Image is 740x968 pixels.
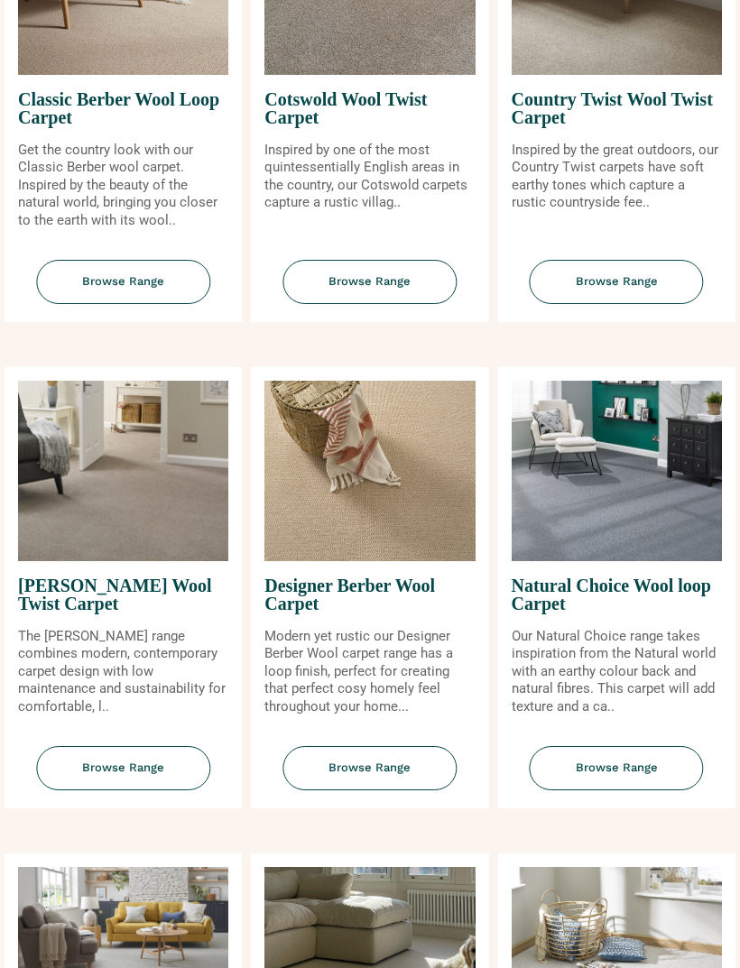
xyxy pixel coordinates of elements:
[251,261,488,323] a: Browse Range
[36,747,210,791] span: Browse Range
[251,747,488,809] a: Browse Range
[5,261,242,323] a: Browse Range
[18,629,228,717] p: The [PERSON_NAME] range combines modern, contemporary carpet design with low maintenance and sust...
[5,747,242,809] a: Browse Range
[530,747,704,791] span: Browse Range
[282,261,457,305] span: Browse Range
[18,76,228,143] span: Classic Berber Wool Loop Carpet
[512,629,722,717] p: Our Natural Choice range takes inspiration from the Natural world with an earthy colour back and ...
[264,143,475,213] p: Inspired by one of the most quintessentially English areas in the country, our Cotswold carpets c...
[512,382,722,562] img: Natural Choice Wool loop Carpet
[512,562,722,629] span: Natural Choice Wool loop Carpet
[264,76,475,143] span: Cotswold Wool Twist Carpet
[18,143,228,231] p: Get the country look with our Classic Berber wool carpet. Inspired by the beauty of the natural w...
[512,76,722,143] span: Country Twist Wool Twist Carpet
[512,143,722,213] p: Inspired by the great outdoors, our Country Twist carpets have soft earthy tones which capture a ...
[18,382,228,562] img: Craven Wool Twist Carpet
[264,629,475,717] p: Modern yet rustic our Designer Berber Wool carpet range has a loop finish, perfect for creating t...
[264,562,475,629] span: Designer Berber Wool Carpet
[498,261,735,323] a: Browse Range
[530,261,704,305] span: Browse Range
[282,747,457,791] span: Browse Range
[18,562,228,629] span: [PERSON_NAME] Wool Twist Carpet
[264,382,475,562] img: Designer Berber Wool Carpet
[36,261,210,305] span: Browse Range
[498,747,735,809] a: Browse Range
